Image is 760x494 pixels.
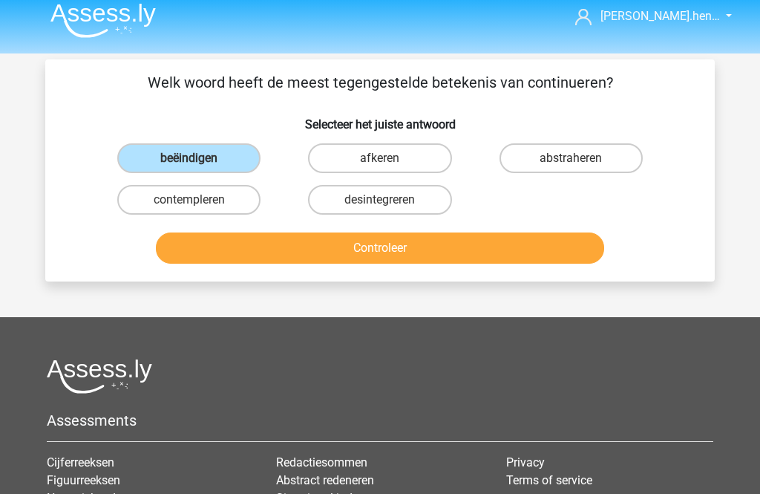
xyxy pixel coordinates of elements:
img: Assessly [50,3,156,38]
label: abstraheren [499,143,643,173]
button: Controleer [156,233,605,264]
h6: Selecteer het juiste antwoord [69,105,691,131]
span: [PERSON_NAME].hen… [600,9,720,23]
a: Terms of service [506,473,592,487]
a: Privacy [506,455,545,469]
img: Assessly logo [47,359,152,394]
a: Cijferreeksen [47,455,114,469]
label: contempleren [117,185,261,215]
a: Figuurreeksen [47,473,120,487]
a: [PERSON_NAME].hen… [569,7,721,25]
p: Welk woord heeft de meest tegengestelde betekenis van continueren? [69,71,691,94]
label: desintegreren [308,185,451,215]
a: Abstract redeneren [276,473,374,487]
label: beëindigen [117,143,261,173]
label: afkeren [308,143,451,173]
h5: Assessments [47,412,713,429]
a: Redactiesommen [276,455,367,469]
